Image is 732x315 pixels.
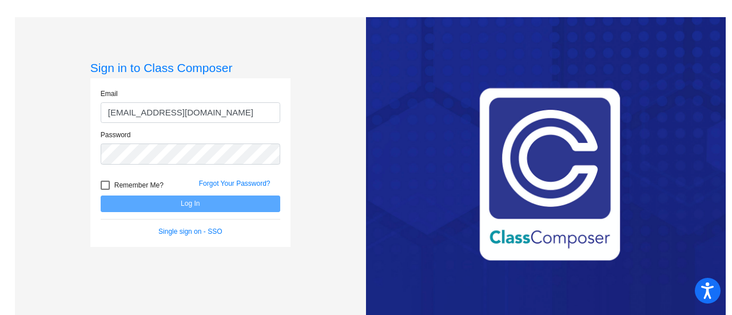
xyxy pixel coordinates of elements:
[101,130,131,140] label: Password
[101,89,118,99] label: Email
[90,61,291,75] h3: Sign in to Class Composer
[101,196,280,212] button: Log In
[158,228,222,236] a: Single sign on - SSO
[114,178,164,192] span: Remember Me?
[199,180,270,188] a: Forgot Your Password?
